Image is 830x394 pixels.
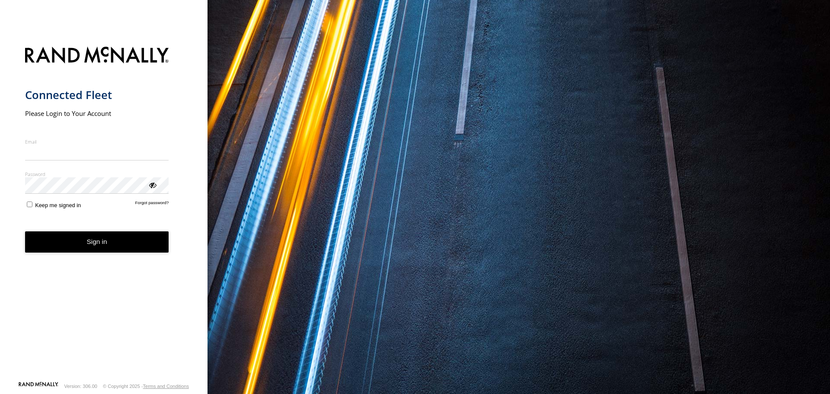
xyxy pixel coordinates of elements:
h2: Please Login to Your Account [25,109,169,118]
input: Keep me signed in [27,202,32,207]
div: ViewPassword [148,180,156,189]
a: Forgot password? [135,200,169,208]
div: Version: 306.00 [64,384,97,389]
div: © Copyright 2025 - [103,384,189,389]
img: Rand McNally [25,45,169,67]
label: Email [25,138,169,145]
form: main [25,42,183,381]
label: Password [25,171,169,177]
a: Terms and Conditions [143,384,189,389]
a: Visit our Website [19,382,58,391]
span: Keep me signed in [35,202,81,208]
button: Sign in [25,231,169,253]
h1: Connected Fleet [25,88,169,102]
